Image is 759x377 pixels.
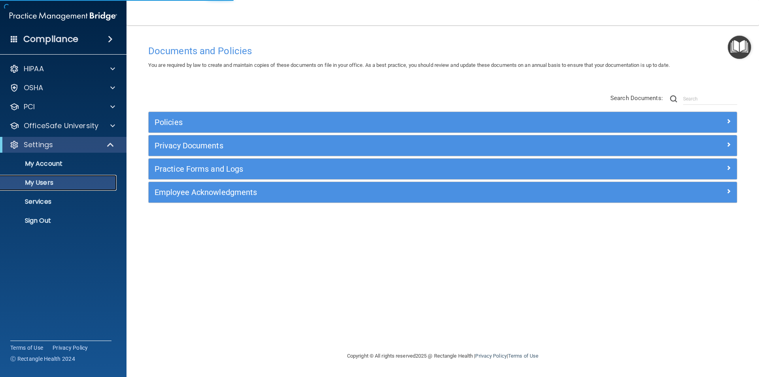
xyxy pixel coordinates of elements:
[5,217,113,225] p: Sign Out
[24,83,43,93] p: OSHA
[155,186,731,199] a: Employee Acknowledgments
[508,353,538,359] a: Terms of Use
[10,355,75,363] span: Ⓒ Rectangle Health 2024
[155,118,584,127] h5: Policies
[9,140,115,150] a: Settings
[9,102,115,112] a: PCI
[155,141,584,150] h5: Privacy Documents
[10,344,43,352] a: Terms of Use
[155,165,584,173] h5: Practice Forms and Logs
[148,62,670,68] span: You are required by law to create and maintain copies of these documents on file in your office. ...
[23,34,78,45] h4: Compliance
[155,188,584,197] h5: Employee Acknowledgments
[670,95,677,102] img: ic-search.3b580494.png
[728,36,751,59] button: Open Resource Center
[9,8,117,24] img: PMB logo
[9,64,115,74] a: HIPAA
[5,179,113,187] p: My Users
[148,46,737,56] h4: Documents and Policies
[24,121,98,131] p: OfficeSafe University
[155,163,731,175] a: Practice Forms and Logs
[475,353,506,359] a: Privacy Policy
[298,343,587,369] div: Copyright © All rights reserved 2025 @ Rectangle Health | |
[24,64,44,74] p: HIPAA
[155,116,731,129] a: Policies
[9,121,115,131] a: OfficeSafe University
[610,95,663,102] span: Search Documents:
[9,83,115,93] a: OSHA
[24,102,35,112] p: PCI
[155,139,731,152] a: Privacy Documents
[5,160,113,168] p: My Account
[53,344,88,352] a: Privacy Policy
[24,140,53,150] p: Settings
[5,198,113,206] p: Services
[683,93,737,105] input: Search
